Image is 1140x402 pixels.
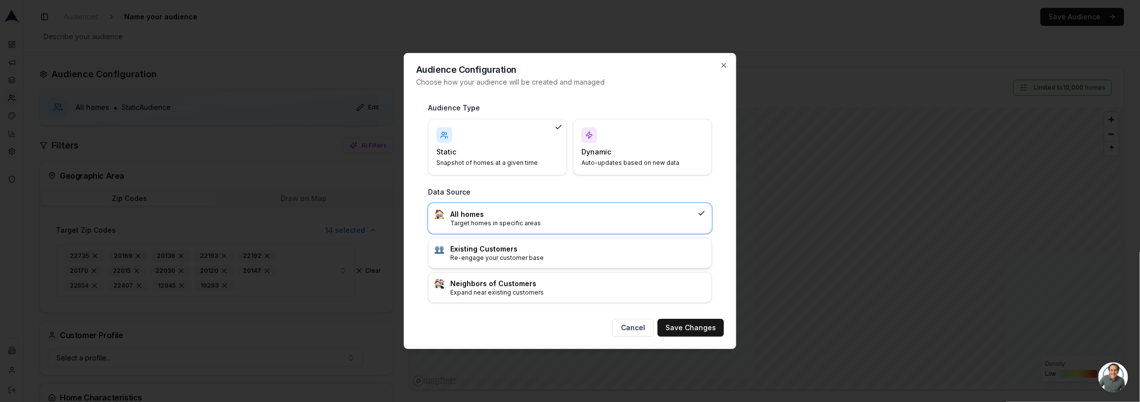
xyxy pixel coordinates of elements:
p: Auto-updates based on new data [581,159,692,167]
h3: Neighbors of Customers [450,279,706,289]
button: Cancel [613,319,654,337]
div: :busts_in_silhouette:Existing CustomersRe-engage your customer base [428,238,712,268]
img: :house_buildings: [434,279,444,289]
h4: Dynamic [581,147,692,157]
img: :busts_in_silhouette: [434,244,444,254]
p: Snapshot of homes at a given time [436,159,547,167]
img: :house: [434,209,444,219]
h3: All homes [450,209,694,219]
h3: Audience Type [428,103,712,113]
button: Save Changes [658,319,724,337]
p: Choose how your audience will be created and managed [416,77,724,87]
div: :house:All homesTarget homes in specific areas [428,203,712,234]
p: Expand near existing customers [450,289,706,297]
h2: Audience Configuration [416,65,724,74]
p: Target homes in specific areas [450,219,694,227]
p: Re-engage your customer base [450,254,706,262]
div: :house_buildings:Neighbors of CustomersExpand near existing customers [428,272,712,303]
div: DynamicAuto-updates based on new data [573,119,712,175]
h4: Static [436,147,547,157]
h3: Existing Customers [450,244,706,254]
div: StaticSnapshot of homes at a given time [428,119,567,175]
h3: Data Source [428,187,712,197]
